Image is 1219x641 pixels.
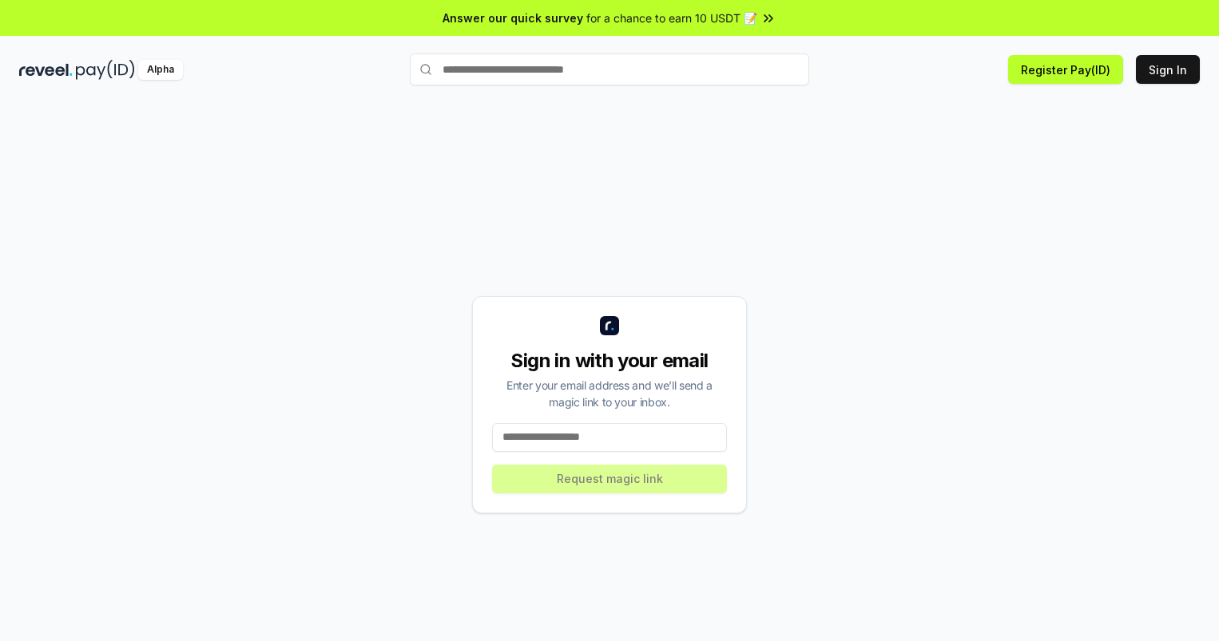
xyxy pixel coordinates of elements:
div: Sign in with your email [492,348,727,374]
button: Register Pay(ID) [1008,55,1123,84]
div: Enter your email address and we’ll send a magic link to your inbox. [492,377,727,410]
img: logo_small [600,316,619,335]
span: Answer our quick survey [443,10,583,26]
button: Sign In [1136,55,1200,84]
span: for a chance to earn 10 USDT 📝 [586,10,757,26]
div: Alpha [138,60,183,80]
img: reveel_dark [19,60,73,80]
img: pay_id [76,60,135,80]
